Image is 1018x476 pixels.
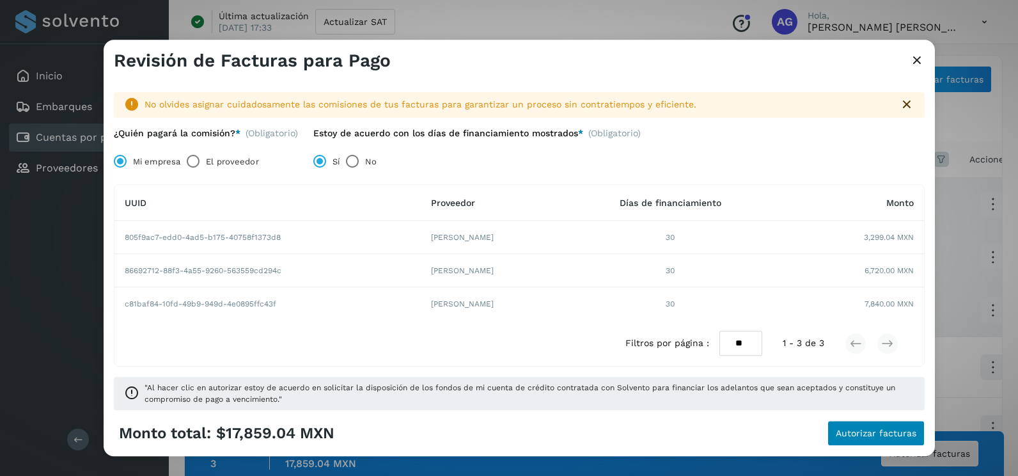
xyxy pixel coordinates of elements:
[620,198,721,208] span: Días de financiamiento
[421,288,565,321] td: [PERSON_NAME]
[114,255,421,288] td: 86692712-88f3-4a55-9260-563559cd294c
[133,149,180,175] label: Mi empresa
[125,198,146,208] span: UUID
[216,424,334,443] span: $17,859.04 MXN
[865,265,914,276] span: 6,720.00 MXN
[114,50,391,72] h3: Revisión de Facturas para Pago
[836,429,916,438] span: Autorizar facturas
[114,128,240,139] label: ¿Quién pagará la comisión?
[588,128,641,144] span: (Obligatorio)
[827,421,925,447] button: Autorizar facturas
[625,337,709,351] span: Filtros por página :
[783,337,824,351] span: 1 - 3 de 3
[206,149,258,175] label: El proveedor
[365,149,377,175] label: No
[886,198,914,208] span: Monto
[421,221,565,255] td: [PERSON_NAME]
[145,383,914,406] span: "Al hacer clic en autorizar estoy de acuerdo en solicitar la disposición de los fondos de mi cuen...
[865,299,914,310] span: 7,840.00 MXN
[145,98,889,111] div: No olvides asignar cuidadosamente las comisiones de tus facturas para garantizar un proceso sin c...
[565,221,776,255] td: 30
[313,128,583,139] label: Estoy de acuerdo con los días de financiamiento mostrados
[431,198,475,208] span: Proveedor
[114,221,421,255] td: 805f9ac7-edd0-4ad5-b175-40758f1373d8
[246,128,298,139] span: (Obligatorio)
[565,288,776,321] td: 30
[864,232,914,243] span: 3,299.04 MXN
[565,255,776,288] td: 30
[421,255,565,288] td: [PERSON_NAME]
[333,149,340,175] label: Sí
[114,288,421,321] td: c81baf84-10fd-49b9-949d-4e0895ffc43f
[119,424,211,443] span: Monto total:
